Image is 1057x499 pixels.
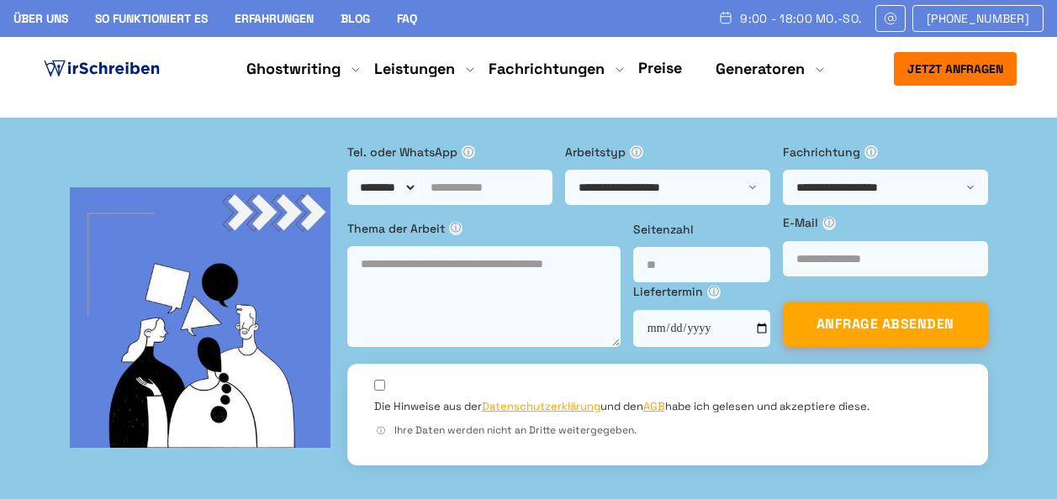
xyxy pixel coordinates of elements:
a: Erfahrungen [235,11,314,26]
a: FAQ [397,11,417,26]
button: Jetzt anfragen [894,52,1017,86]
label: Seitenzahl [633,220,770,239]
label: Die Hinweise aus der und den habe ich gelesen und akzeptiere diese. [374,399,869,414]
label: Liefertermin [633,282,770,301]
span: ⓘ [864,145,878,159]
span: ⓘ [462,145,475,159]
img: bg [70,187,330,448]
span: ⓘ [822,217,836,230]
button: ANFRAGE ABSENDEN [783,302,988,347]
img: logo ghostwriter-österreich [40,56,163,81]
div: Ihre Daten werden nicht an Dritte weitergegeben. [374,423,961,439]
label: Fachrichtung [783,143,988,161]
label: Thema der Arbeit [347,219,621,238]
label: Tel. oder WhatsApp [347,143,552,161]
a: Generatoren [716,59,805,79]
label: E-Mail [783,213,988,232]
a: AGB [643,399,665,413]
span: [PHONE_NUMBER] [927,12,1029,25]
a: Über uns [13,11,68,26]
a: [PHONE_NUMBER] [912,5,1044,32]
a: Preise [638,58,682,77]
label: Arbeitstyp [565,143,770,161]
img: Email [883,12,898,25]
span: 9:00 - 18:00 Mo.-So. [740,12,862,25]
img: Schedule [718,11,733,24]
span: ⓘ [630,145,643,159]
a: Ghostwriting [246,59,341,79]
span: ⓘ [449,222,462,235]
a: So funktioniert es [95,11,208,26]
a: Leistungen [374,59,455,79]
a: Datenschutzerklärung [482,399,600,413]
span: ⓘ [707,286,721,299]
a: Fachrichtungen [489,59,605,79]
span: ⓘ [374,424,388,438]
a: Blog [341,11,370,26]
